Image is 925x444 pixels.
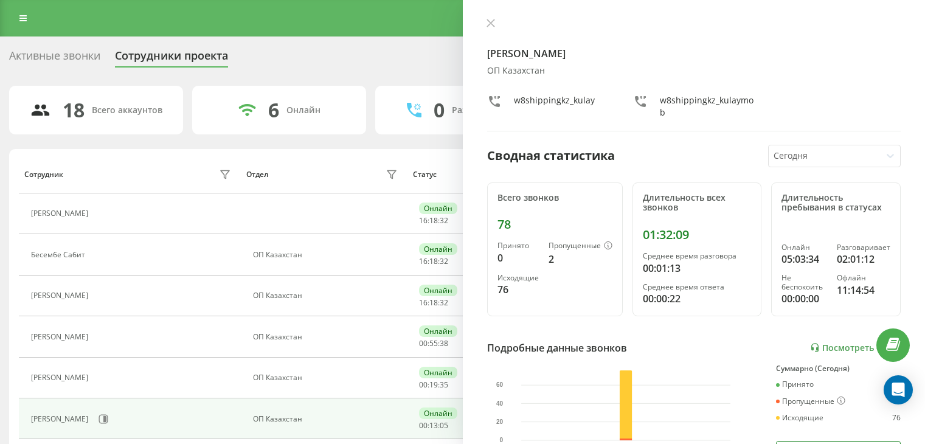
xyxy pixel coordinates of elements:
div: Пропущенные [549,241,612,251]
span: 38 [440,338,448,349]
div: ОП Казахстан [487,66,901,76]
div: w8shippingkz_kulaymob [660,94,755,119]
div: Принято [497,241,539,250]
div: 6 [268,99,279,122]
span: 00 [419,420,428,431]
span: 18 [429,215,438,226]
div: Сводная статистика [487,147,615,165]
div: Open Intercom Messenger [884,375,913,404]
div: Исходящие [776,414,823,422]
div: Активные звонки [9,49,100,68]
div: : : [419,421,448,430]
div: Суммарно (Сегодня) [776,364,901,373]
div: [PERSON_NAME] [31,415,91,423]
div: Отдел [246,170,268,179]
div: Бесембе Сабит [31,251,88,259]
text: 60 [496,381,504,388]
div: : : [419,299,448,307]
div: 05:03:34 [781,252,827,266]
text: 20 [496,418,504,425]
div: [PERSON_NAME] [31,209,91,218]
div: 0 [434,99,445,122]
span: 13 [429,420,438,431]
div: Разговаривают [452,105,518,116]
span: 00 [419,338,428,349]
div: [PERSON_NAME] [31,373,91,382]
h4: [PERSON_NAME] [487,46,901,61]
div: Среднее время ответа [643,283,752,291]
div: 78 [497,217,612,232]
span: 16 [419,256,428,266]
div: 76 [497,282,539,297]
div: Разговаривает [837,243,890,252]
text: 40 [496,400,504,407]
div: 76 [892,414,901,422]
span: 55 [429,338,438,349]
div: : : [419,217,448,225]
div: 11:14:54 [837,283,890,297]
div: Офлайн [837,274,890,282]
span: 16 [419,215,428,226]
div: Онлайн [419,243,457,255]
div: Длительность всех звонков [643,193,752,213]
div: Подробные данные звонков [487,341,627,355]
text: 0 [499,437,503,443]
div: w8shippingkz_kulay [514,94,595,119]
div: ОП Казахстан [253,373,401,382]
div: Статус [413,170,437,179]
div: 0 [497,251,539,265]
div: ОП Казахстан [253,415,401,423]
div: Онлайн [419,203,457,214]
div: Всего аккаунтов [92,105,162,116]
div: Онлайн [781,243,827,252]
div: Всего звонков [497,193,612,203]
span: 32 [440,256,448,266]
div: ОП Казахстан [253,251,401,259]
div: Сотрудники проекта [115,49,228,68]
div: Пропущенные [776,397,845,406]
span: 19 [429,380,438,390]
span: 00 [419,380,428,390]
span: 35 [440,380,448,390]
span: 18 [429,256,438,266]
div: Среднее время разговора [643,252,752,260]
a: Посмотреть отчет [810,342,901,353]
div: 02:01:12 [837,252,890,266]
div: 00:01:13 [643,261,752,276]
div: : : [419,339,448,348]
span: 16 [419,297,428,308]
div: Онлайн [419,325,457,337]
span: 05 [440,420,448,431]
div: Длительность пребывания в статусах [781,193,890,213]
div: 00:00:00 [781,291,827,306]
div: 18 [63,99,85,122]
div: Сотрудник [24,170,63,179]
div: 01:32:09 [643,227,752,242]
div: ОП Казахстан [253,291,401,300]
div: [PERSON_NAME] [31,333,91,341]
span: 32 [440,215,448,226]
div: Принято [776,380,814,389]
div: Онлайн [286,105,320,116]
div: [PERSON_NAME] [31,291,91,300]
span: 32 [440,297,448,308]
div: : : [419,381,448,389]
div: Онлайн [419,408,457,419]
div: Онлайн [419,285,457,296]
div: Онлайн [419,367,457,378]
div: 00:00:22 [643,291,752,306]
div: 2 [549,252,612,266]
div: : : [419,257,448,266]
span: 18 [429,297,438,308]
div: Не беспокоить [781,274,827,291]
div: Исходящие [497,274,539,282]
div: ОП Казахстан [253,333,401,341]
